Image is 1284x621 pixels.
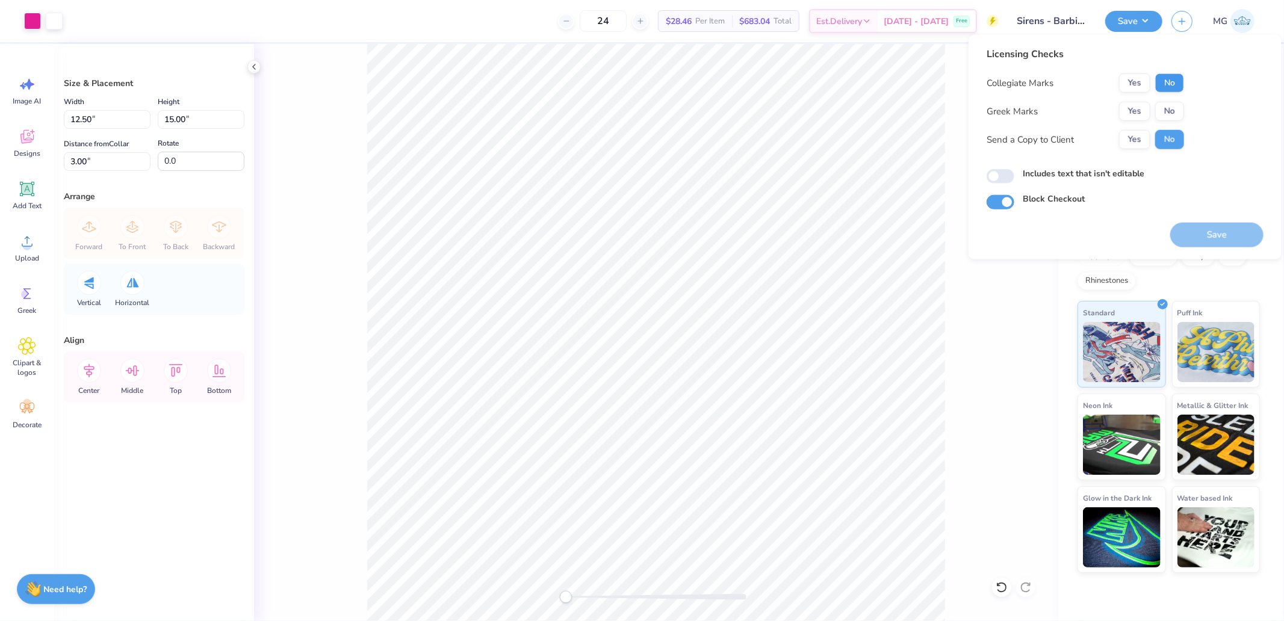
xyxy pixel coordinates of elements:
span: MG [1213,14,1227,28]
div: Size & Placement [64,77,244,90]
div: Arrange [64,190,244,203]
img: Neon Ink [1083,415,1161,475]
img: Michael Galon [1230,9,1255,33]
img: Water based Ink [1177,507,1255,567]
span: Top [170,386,182,395]
img: Glow in the Dark Ink [1083,507,1161,567]
label: Rotate [158,136,179,150]
div: Licensing Checks [987,47,1184,61]
label: Includes text that isn't editable [1023,167,1144,180]
span: Puff Ink [1177,306,1203,319]
button: Yes [1119,73,1150,93]
span: $683.04 [739,15,770,28]
button: Yes [1119,130,1150,149]
span: Total [774,15,792,28]
input: Untitled Design [1008,9,1096,33]
button: No [1155,73,1184,93]
label: Height [158,94,179,109]
span: Add Text [13,201,42,211]
span: Middle [122,386,144,395]
span: Neon Ink [1083,399,1112,412]
span: Decorate [13,420,42,430]
span: [DATE] - [DATE] [884,15,949,28]
button: No [1155,130,1184,149]
span: Vertical [77,298,101,307]
span: Greek [18,306,37,315]
label: Distance from Collar [64,137,129,151]
span: Horizontal [116,298,150,307]
button: Yes [1119,102,1150,121]
span: Bottom [207,386,231,395]
span: Center [79,386,100,395]
span: Upload [15,253,39,263]
span: Standard [1083,306,1115,319]
span: Water based Ink [1177,492,1233,504]
span: Per Item [695,15,725,28]
button: No [1155,102,1184,121]
label: Width [64,94,84,109]
strong: Need help? [44,584,87,595]
span: Image AI [13,96,42,106]
button: Save [1105,11,1162,32]
a: MG [1208,9,1260,33]
span: $28.46 [666,15,692,28]
span: Metallic & Glitter Ink [1177,399,1248,412]
div: Greek Marks [987,105,1038,119]
div: Send a Copy to Client [987,133,1074,147]
img: Puff Ink [1177,322,1255,382]
span: Free [956,17,967,25]
img: Standard [1083,322,1161,382]
div: Align [64,334,244,347]
label: Block Checkout [1023,193,1085,205]
div: Accessibility label [560,591,572,603]
input: – – [580,10,627,32]
img: Metallic & Glitter Ink [1177,415,1255,475]
span: Clipart & logos [7,358,47,377]
div: Collegiate Marks [987,76,1053,90]
span: Designs [14,149,40,158]
div: Rhinestones [1078,272,1136,290]
span: Est. Delivery [816,15,862,28]
span: Glow in the Dark Ink [1083,492,1152,504]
